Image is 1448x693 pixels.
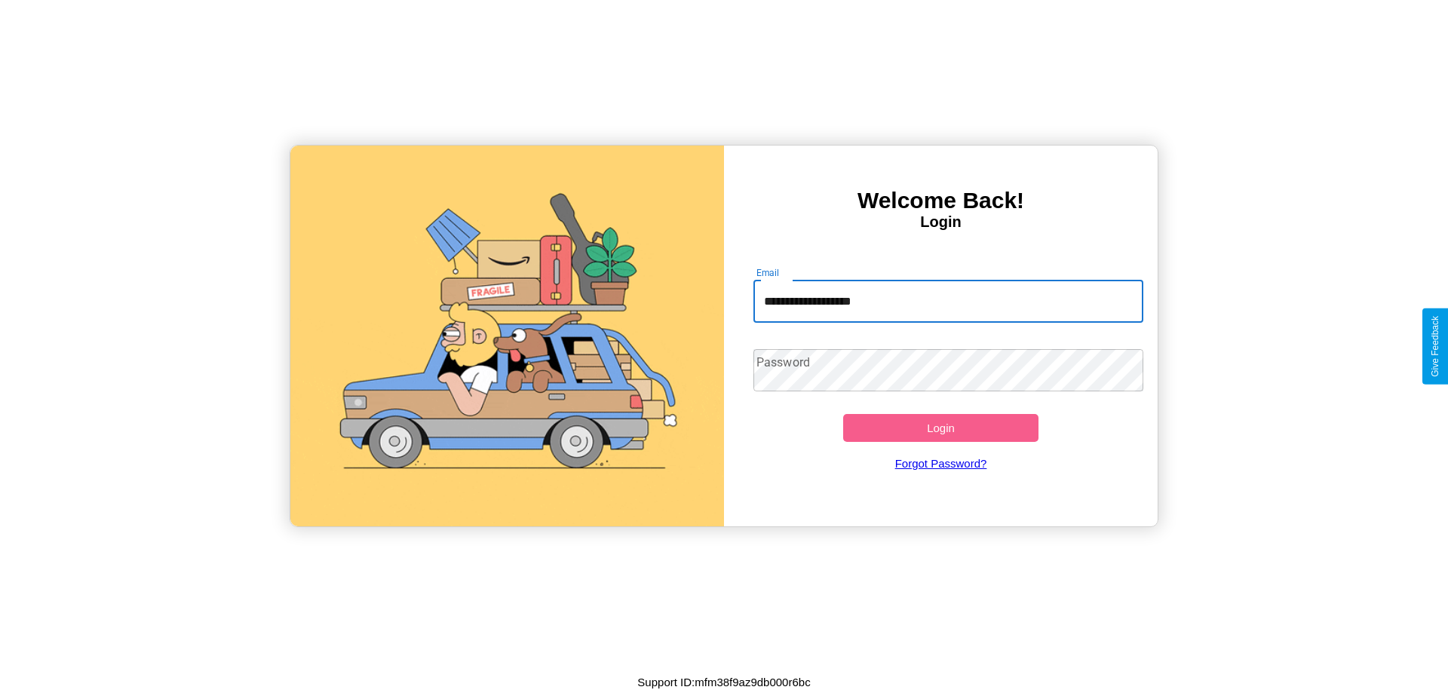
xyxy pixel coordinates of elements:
[724,188,1158,213] h3: Welcome Back!
[290,146,724,526] img: gif
[724,213,1158,231] h4: Login
[637,672,810,692] p: Support ID: mfm38f9az9db000r6bc
[746,442,1137,485] a: Forgot Password?
[756,266,780,279] label: Email
[1430,316,1440,377] div: Give Feedback
[843,414,1038,442] button: Login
